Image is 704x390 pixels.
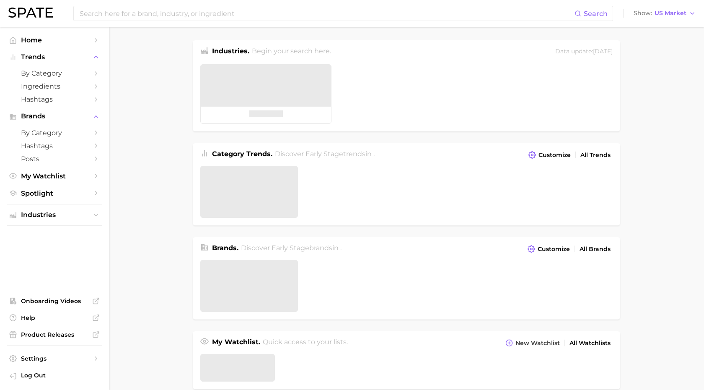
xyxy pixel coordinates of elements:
[7,187,102,200] a: Spotlight
[275,150,375,158] span: Discover Early Stage trends in .
[538,246,570,253] span: Customize
[252,46,331,58] h2: Begin your search here.
[577,243,613,255] a: All Brands
[21,331,88,338] span: Product Releases
[241,244,342,252] span: Discover Early Stage brands in .
[21,172,88,180] span: My Watchlist
[21,155,88,163] span: Posts
[632,8,698,19] button: ShowUS Market
[7,139,102,152] a: Hashtags
[584,10,608,18] span: Search
[7,80,102,93] a: Ingredients
[7,369,102,383] a: Log out. Currently logged in with e-mail christine@thedps.co.
[567,338,613,349] a: All Watchlists
[555,46,613,58] div: Data update: [DATE]
[655,11,686,16] span: US Market
[7,352,102,365] a: Settings
[7,126,102,139] a: by Category
[21,297,88,305] span: Onboarding Videos
[580,246,611,253] span: All Brands
[21,314,88,322] span: Help
[503,337,562,349] button: New Watchlist
[525,243,572,255] button: Customize
[21,372,96,379] span: Log Out
[21,211,88,219] span: Industries
[21,53,88,61] span: Trends
[515,340,560,347] span: New Watchlist
[7,295,102,307] a: Onboarding Videos
[263,337,348,349] h2: Quick access to your lists.
[21,189,88,197] span: Spotlight
[580,152,611,159] span: All Trends
[21,82,88,90] span: Ingredients
[7,328,102,341] a: Product Releases
[212,46,249,58] h1: Industries.
[7,110,102,123] button: Brands
[634,11,652,16] span: Show
[21,129,88,137] span: by Category
[7,34,102,47] a: Home
[538,152,571,159] span: Customize
[569,340,611,347] span: All Watchlists
[212,337,260,349] h1: My Watchlist.
[526,149,573,161] button: Customize
[212,150,272,158] span: Category Trends .
[7,93,102,106] a: Hashtags
[21,113,88,120] span: Brands
[21,355,88,362] span: Settings
[7,51,102,63] button: Trends
[7,311,102,324] a: Help
[79,6,575,21] input: Search here for a brand, industry, or ingredient
[7,170,102,183] a: My Watchlist
[8,8,53,18] img: SPATE
[7,209,102,221] button: Industries
[21,142,88,150] span: Hashtags
[578,149,613,161] a: All Trends
[212,244,238,252] span: Brands .
[7,152,102,165] a: Posts
[7,67,102,80] a: by Category
[21,69,88,77] span: by Category
[21,95,88,103] span: Hashtags
[21,36,88,44] span: Home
